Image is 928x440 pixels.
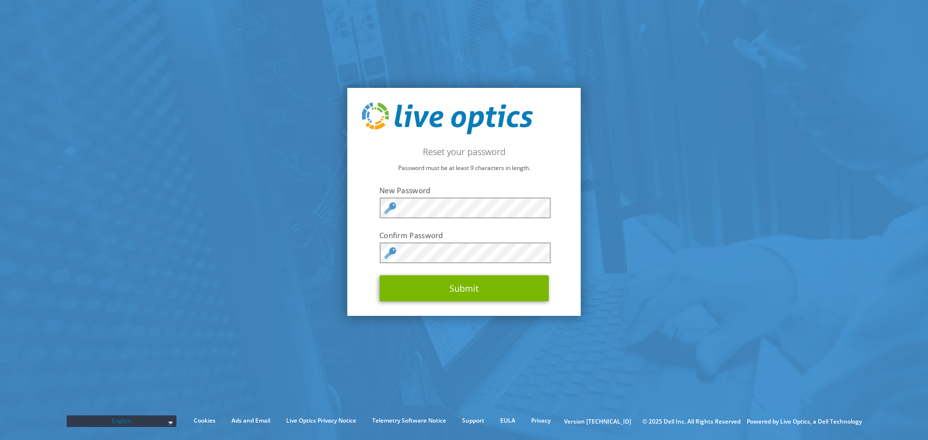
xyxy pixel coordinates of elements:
a: EULA [493,415,522,426]
a: Support [455,415,492,426]
a: Ads and Email [224,415,277,426]
span: English [72,415,172,427]
label: New Password [379,185,549,195]
li: Powered by Live Optics, a Dell Technology [747,416,862,427]
li: © 2025 Dell Inc. All Rights Reserved [638,416,745,427]
a: Telemetry Software Notice [365,415,453,426]
label: Confirm Password [379,230,549,240]
li: Version [TECHNICAL_ID] [559,416,636,427]
button: Submit [379,275,549,301]
p: Password must be at least 9 characters in length. [362,163,566,173]
img: live_optics_svg.svg [362,102,533,134]
h2: Reset your password [362,146,566,157]
a: Live Optics Privacy Notice [279,415,363,426]
a: Cookies [187,415,223,426]
a: Privacy [524,415,558,426]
